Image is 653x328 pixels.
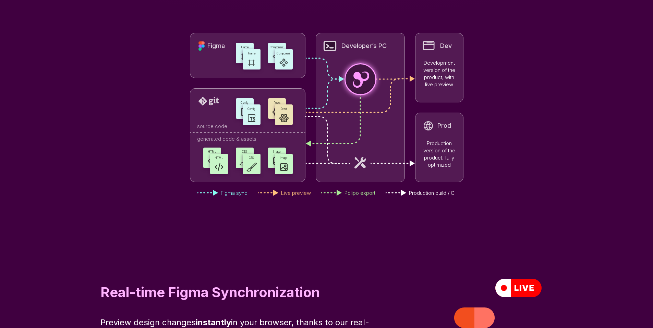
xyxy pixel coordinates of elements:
[280,107,287,111] span: React
[241,46,249,49] span: Frame
[221,190,247,196] span: Figma sync
[440,42,452,49] span: Dev
[100,317,196,327] span: Preview design changes
[100,284,320,301] span: Real-time Figma Synchronization
[409,190,456,196] span: Production build / CI
[242,150,247,153] span: CSS
[247,107,255,111] span: Config
[341,42,387,49] span: Developer’s PC
[280,156,288,160] span: Image
[249,156,254,160] span: CSS
[437,122,451,129] span: Prod
[423,60,457,88] span: Development version of the product, with live preview
[248,52,256,55] span: Frame
[196,317,231,327] span: instantly
[344,190,375,196] span: Polipo export
[423,140,457,168] span: Production version of the product, fully optimized
[277,52,290,55] span: Component
[274,101,280,104] span: React
[215,156,223,160] span: HTML
[241,101,248,104] span: Config
[281,190,311,196] span: Live preview
[207,42,225,49] span: Figma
